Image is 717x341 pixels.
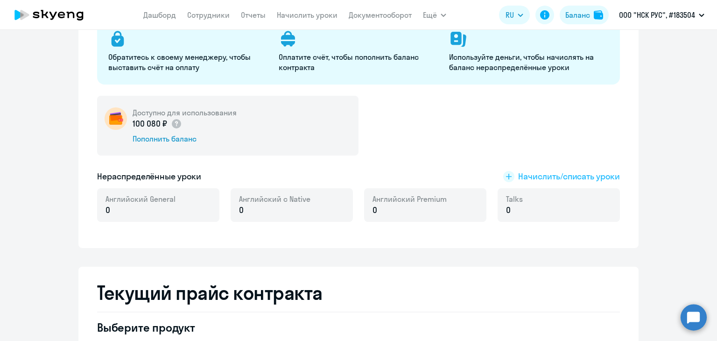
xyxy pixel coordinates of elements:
[187,10,230,20] a: Сотрудники
[594,10,603,20] img: balance
[449,52,608,72] p: Используйте деньги, чтобы начислять на баланс нераспределённые уроки
[143,10,176,20] a: Дашборд
[239,204,244,216] span: 0
[277,10,337,20] a: Начислить уроки
[239,194,310,204] span: Английский с Native
[108,52,267,72] p: Обратитесь к своему менеджеру, чтобы выставить счёт на оплату
[279,52,438,72] p: Оплатите счёт, чтобы пополнить баланс контракта
[97,282,620,304] h2: Текущий прайс контракта
[499,6,530,24] button: RU
[133,107,237,118] h5: Доступно для использования
[105,194,176,204] span: Английский General
[105,107,127,130] img: wallet-circle.png
[133,134,237,144] div: Пополнить баланс
[565,9,590,21] div: Баланс
[241,10,266,20] a: Отчеты
[560,6,609,24] button: Балансbalance
[423,9,437,21] span: Ещё
[619,9,695,21] p: ООО "НСК РУС", #183504
[423,6,446,24] button: Ещё
[506,194,523,204] span: Talks
[133,118,182,130] p: 100 080 ₽
[97,320,355,335] h4: Выберите продукт
[518,170,620,183] span: Начислить/списать уроки
[614,4,709,26] button: ООО "НСК РУС", #183504
[506,204,511,216] span: 0
[373,194,447,204] span: Английский Premium
[349,10,412,20] a: Документооборот
[105,204,110,216] span: 0
[97,170,201,183] h5: Нераспределённые уроки
[373,204,377,216] span: 0
[506,9,514,21] span: RU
